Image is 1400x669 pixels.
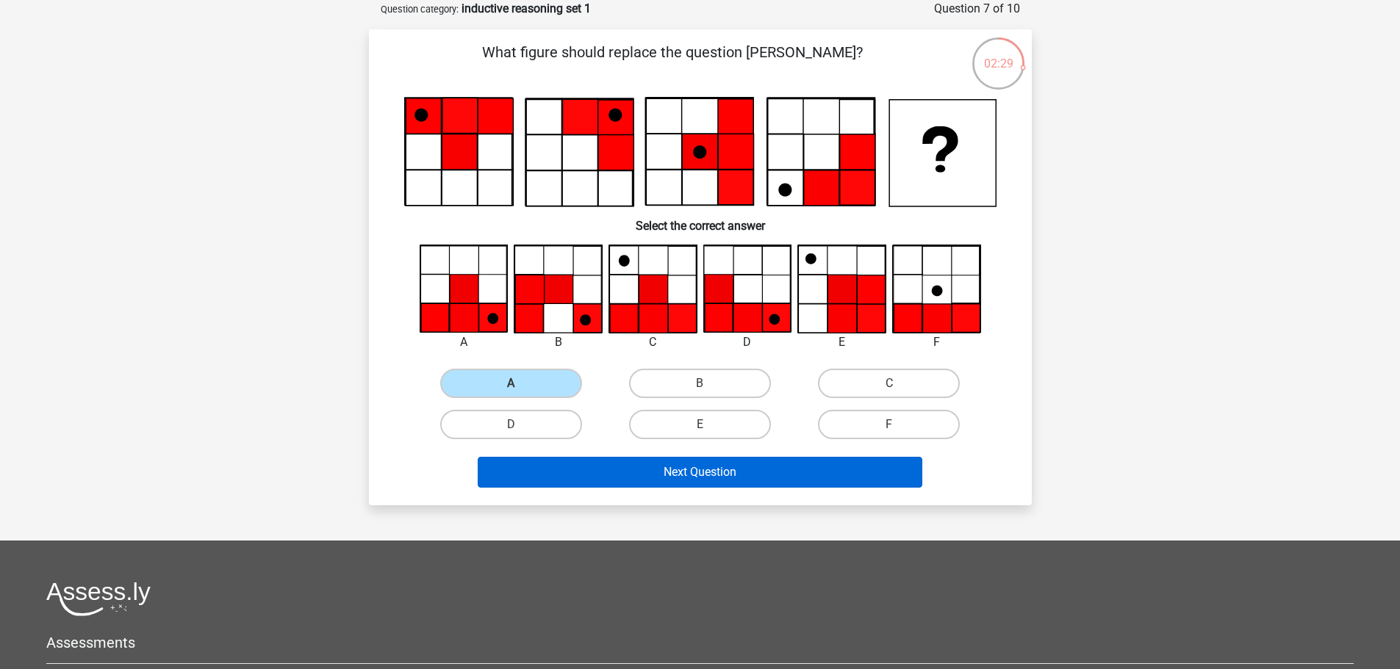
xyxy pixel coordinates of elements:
[629,410,771,439] label: E
[478,457,922,488] button: Next Question
[971,36,1026,73] div: 02:29
[818,410,960,439] label: F
[629,369,771,398] label: B
[597,333,708,351] div: C
[692,333,803,351] div: D
[392,41,953,85] p: What figure should replace the question [PERSON_NAME]?
[818,369,960,398] label: C
[786,333,897,351] div: E
[46,582,151,616] img: Assessly logo
[881,333,992,351] div: F
[462,1,591,15] strong: inductive reasoning set 1
[409,333,520,351] div: A
[381,4,459,15] small: Question category:
[440,410,582,439] label: D
[46,634,1354,651] h5: Assessments
[392,207,1008,233] h6: Select the correct answer
[503,333,614,351] div: B
[440,369,582,398] label: A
